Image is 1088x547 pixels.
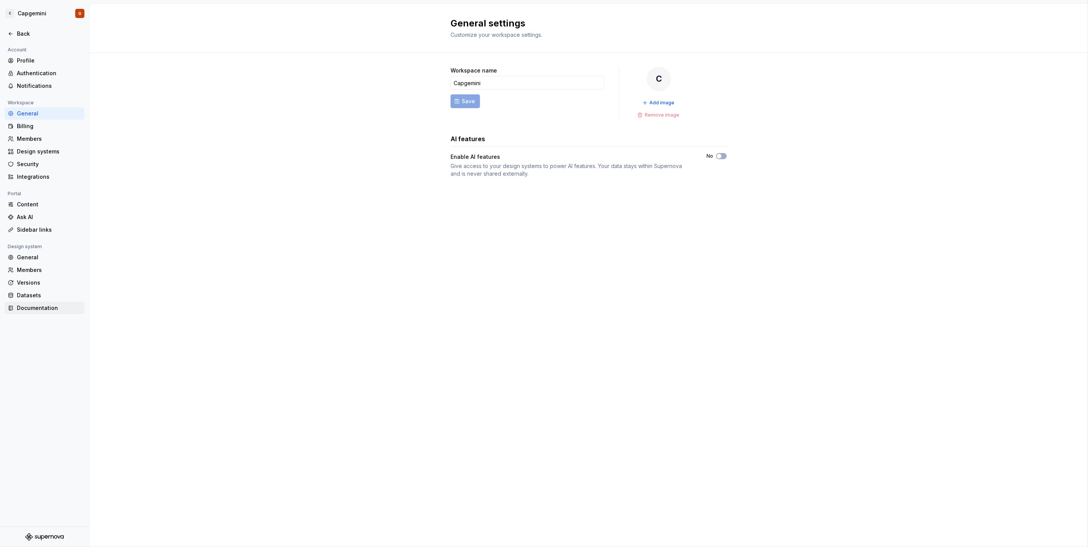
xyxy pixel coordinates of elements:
[17,304,81,312] div: Documentation
[451,134,485,143] h3: AI features
[17,292,81,299] div: Datasets
[5,145,84,158] a: Design systems
[707,153,713,159] label: No
[5,133,84,145] a: Members
[647,67,671,91] div: C
[5,158,84,170] a: Security
[17,266,81,274] div: Members
[18,10,46,17] div: Capgemini
[650,100,675,106] span: Add image
[17,148,81,155] div: Design systems
[5,98,37,107] div: Workspace
[17,173,81,181] div: Integrations
[5,264,84,276] a: Members
[5,67,84,79] a: Authentication
[17,135,81,143] div: Members
[17,201,81,208] div: Content
[17,69,81,77] div: Authentication
[17,213,81,221] div: Ask AI
[5,54,84,67] a: Profile
[17,57,81,64] div: Profile
[451,153,693,161] div: Enable AI features
[451,67,497,74] label: Workspace name
[5,211,84,223] a: Ask AI
[17,30,81,38] div: Back
[17,122,81,130] div: Billing
[5,242,45,251] div: Design system
[640,97,678,108] button: Add image
[451,17,718,30] h2: General settings
[5,80,84,92] a: Notifications
[5,189,24,198] div: Portal
[5,277,84,289] a: Versions
[17,279,81,287] div: Versions
[17,254,81,261] div: General
[5,28,84,40] a: Back
[5,171,84,183] a: Integrations
[5,302,84,314] a: Documentation
[17,160,81,168] div: Security
[17,82,81,90] div: Notifications
[451,162,693,178] div: Give access to your design systems to power AI features. Your data stays within Supernova and is ...
[17,226,81,234] div: Sidebar links
[5,224,84,236] a: Sidebar links
[5,251,84,264] a: General
[17,110,81,117] div: General
[5,45,30,54] div: Account
[78,10,81,16] div: G
[451,31,542,38] span: Customize your workspace settings.
[5,120,84,132] a: Billing
[5,289,84,302] a: Datasets
[25,533,64,541] svg: Supernova Logo
[5,9,15,18] div: C
[2,5,88,22] button: CCapgeminiG
[5,198,84,211] a: Content
[5,107,84,120] a: General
